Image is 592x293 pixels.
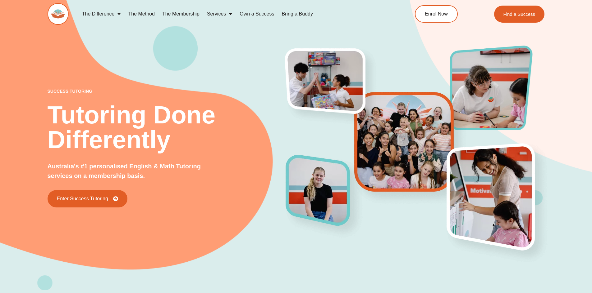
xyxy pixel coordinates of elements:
[57,196,108,201] span: Enter Success Tutoring
[415,5,458,23] a: Enrol Now
[48,103,286,152] h2: Tutoring Done Differently
[124,7,158,21] a: The Method
[503,12,535,16] span: Find a Success
[236,7,278,21] a: Own a Success
[158,7,203,21] a: The Membership
[48,190,127,207] a: Enter Success Tutoring
[48,89,286,93] p: success tutoring
[425,11,448,16] span: Enrol Now
[278,7,317,21] a: Bring a Buddy
[78,7,125,21] a: The Difference
[203,7,236,21] a: Services
[494,6,545,23] a: Find a Success
[48,162,222,181] p: Australia's #1 personalised English & Math Tutoring services on a membership basis.
[78,7,387,21] nav: Menu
